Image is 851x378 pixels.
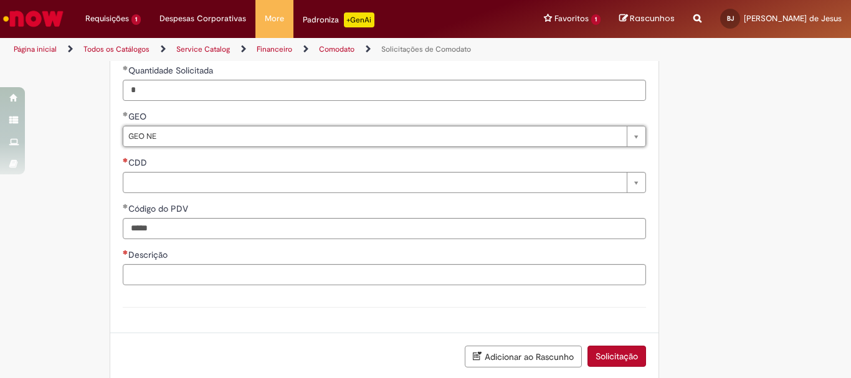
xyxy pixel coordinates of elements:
[265,12,284,25] span: More
[159,12,246,25] span: Despesas Corporativas
[128,249,170,260] span: Descrição
[128,111,149,122] span: GEO
[123,172,646,193] a: Limpar campo CDD
[630,12,675,24] span: Rascunhos
[128,126,620,146] span: GEO NE
[128,203,191,214] span: Código do PDV
[554,12,589,25] span: Favoritos
[131,14,141,25] span: 1
[319,44,354,54] a: Comodato
[727,14,734,22] span: BJ
[128,157,150,168] span: Necessários - CDD
[303,12,374,27] div: Padroniza
[83,44,150,54] a: Todos os Catálogos
[123,218,646,239] input: Código do PDV
[123,80,646,101] input: Quantidade Solicitada
[9,38,558,61] ul: Trilhas de página
[1,6,65,31] img: ServiceNow
[381,44,471,54] a: Solicitações de Comodato
[591,14,601,25] span: 1
[123,204,128,209] span: Obrigatório Preenchido
[123,158,128,163] span: Necessários
[123,65,128,70] span: Obrigatório Preenchido
[14,44,57,54] a: Página inicial
[465,346,582,367] button: Adicionar ao Rascunho
[744,13,842,24] span: [PERSON_NAME] de Jesus
[344,12,374,27] p: +GenAi
[123,111,128,116] span: Obrigatório Preenchido
[123,250,128,255] span: Necessários
[257,44,292,54] a: Financeiro
[128,65,216,76] span: Quantidade Solicitada
[587,346,646,367] button: Solicitação
[123,264,646,285] input: Descrição
[176,44,230,54] a: Service Catalog
[85,12,129,25] span: Requisições
[619,13,675,25] a: Rascunhos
